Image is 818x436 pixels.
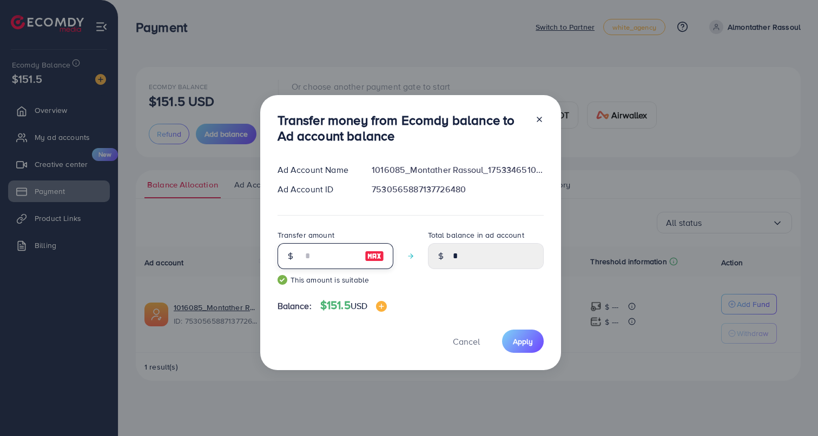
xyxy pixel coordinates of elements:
[278,230,334,240] label: Transfer amount
[269,164,364,176] div: Ad Account Name
[278,275,287,285] img: guide
[439,330,493,353] button: Cancel
[278,300,312,312] span: Balance:
[351,300,367,312] span: USD
[502,330,544,353] button: Apply
[363,164,552,176] div: 1016085_Montather Rassoul_1753346510480
[363,183,552,196] div: 7530565887137726480
[365,250,384,263] img: image
[772,387,810,428] iframe: Chat
[278,112,526,144] h3: Transfer money from Ecomdy balance to Ad account balance
[513,336,533,347] span: Apply
[320,299,387,312] h4: $151.5
[428,230,524,240] label: Total balance in ad account
[453,336,480,347] span: Cancel
[269,183,364,196] div: Ad Account ID
[376,301,387,312] img: image
[278,274,393,285] small: This amount is suitable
